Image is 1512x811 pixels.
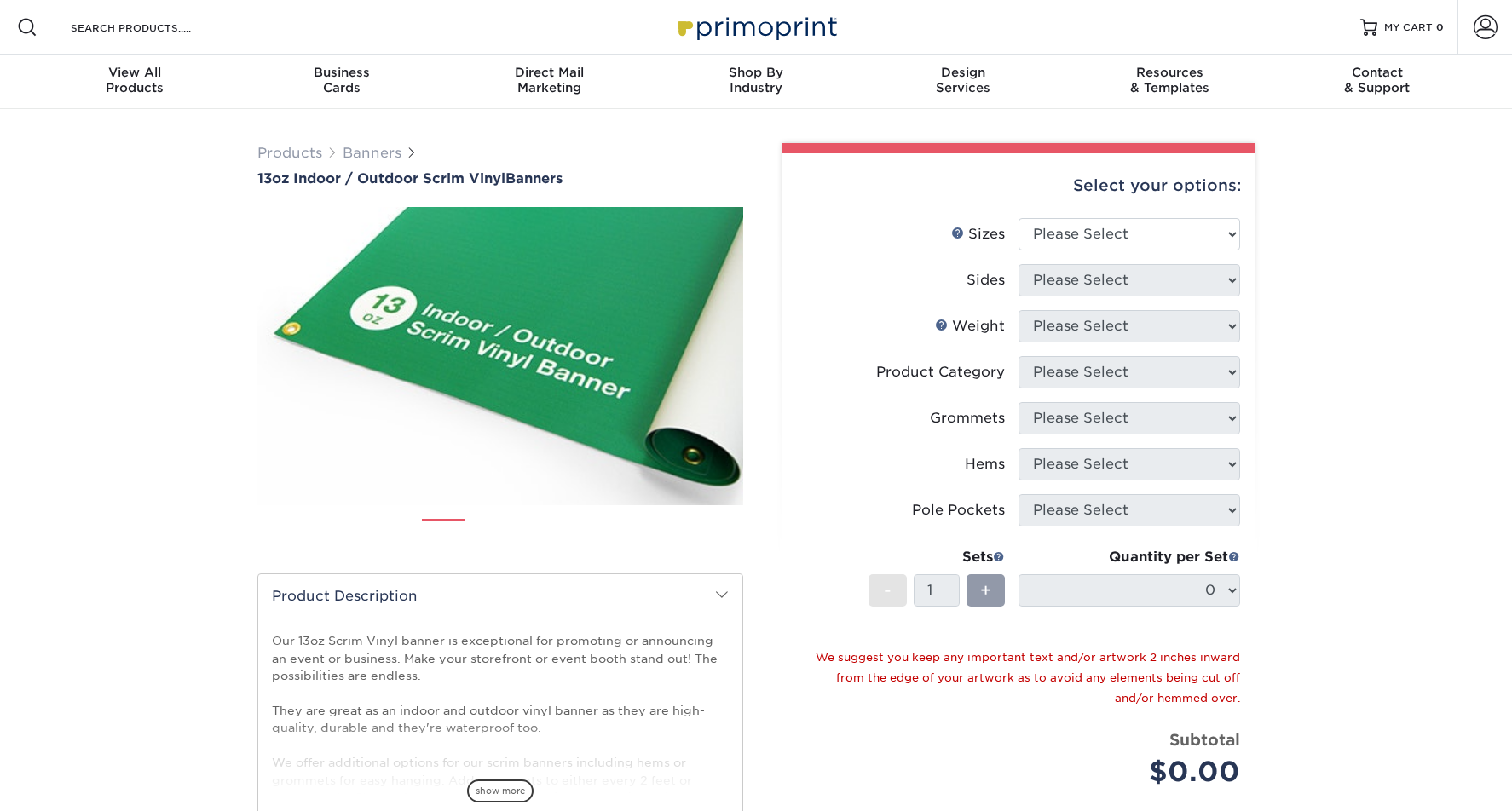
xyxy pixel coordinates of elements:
a: Products [257,145,322,161]
span: show more [467,779,534,802]
div: Quantity per Set [1019,547,1240,567]
a: BusinessCards [239,55,446,109]
img: Primoprint [671,9,841,45]
div: Products [32,65,239,95]
span: Direct Mail [446,65,653,80]
span: View All [32,65,239,80]
span: Resources [1066,65,1273,80]
a: Direct MailMarketing [446,55,653,109]
div: Cards [239,65,446,95]
a: View AllProducts [32,55,239,109]
img: Banners 03 [536,512,579,555]
span: + [980,578,991,603]
a: Resources& Templates [1066,55,1273,109]
strong: Subtotal [1169,730,1240,749]
div: Sets [869,547,1005,567]
div: Services [859,65,1066,95]
div: & Templates [1066,65,1273,95]
h2: Product Description [258,574,742,618]
div: Hems [965,454,1005,475]
small: We suggest you keep any important text and/or artwork 2 inches inward from the edge of your artwo... [816,651,1240,705]
div: Sizes [951,224,1005,244]
span: - [884,578,892,603]
div: Select your options: [796,153,1241,218]
img: Banners 02 [479,512,522,555]
div: Industry [653,65,860,95]
a: Banners [343,145,401,161]
span: 0 [1436,21,1444,33]
a: Shop ByIndustry [653,55,860,109]
div: Weight [935,316,1005,336]
img: Banners 01 [422,513,465,555]
span: Design [859,65,1066,80]
span: Shop By [653,65,860,80]
input: SEARCH PRODUCTS..... [69,17,235,37]
div: & Support [1273,65,1480,95]
a: 13oz Indoor / Outdoor Scrim VinylBanners [257,170,743,187]
a: DesignServices [859,55,1066,109]
div: Sides [967,270,1005,290]
div: Marketing [446,65,653,95]
div: $0.00 [1031,751,1240,792]
h1: Banners [257,170,743,187]
span: 13oz Indoor / Outdoor Scrim Vinyl [257,170,505,187]
img: 13oz Indoor / Outdoor Scrim Vinyl 01 [257,188,743,524]
div: Pole Pockets [912,500,1005,521]
div: Product Category [876,362,1005,382]
span: Business [239,65,446,80]
span: MY CART [1384,20,1433,35]
span: Contact [1273,65,1480,80]
div: Grommets [930,408,1005,429]
a: Contact& Support [1273,55,1480,109]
